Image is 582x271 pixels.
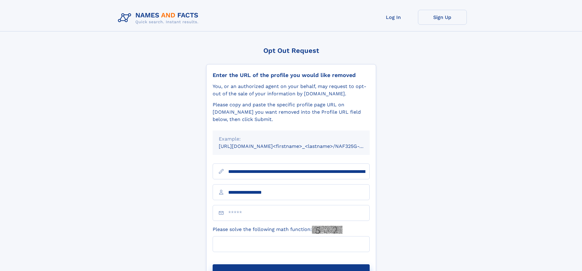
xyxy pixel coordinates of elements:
[115,10,203,26] img: Logo Names and Facts
[213,226,342,234] label: Please solve the following math function:
[219,143,381,149] small: [URL][DOMAIN_NAME]<firstname>_<lastname>/NAF325G-xxxxxxxx
[369,10,418,25] a: Log In
[206,47,376,54] div: Opt Out Request
[219,135,364,143] div: Example:
[213,72,370,79] div: Enter the URL of the profile you would like removed
[418,10,467,25] a: Sign Up
[213,83,370,97] div: You, or an authorized agent on your behalf, may request to opt-out of the sale of your informatio...
[213,101,370,123] div: Please copy and paste the specific profile page URL on [DOMAIN_NAME] you want removed into the Pr...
